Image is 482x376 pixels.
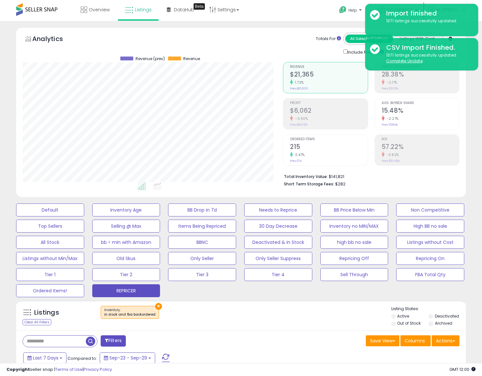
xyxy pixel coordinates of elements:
button: REPRICER [92,284,160,297]
span: Revenue [183,57,200,61]
button: Sell Through [320,268,388,281]
h5: Listings [34,308,59,317]
button: Sep-23 - Sep-29 [100,352,155,363]
button: Non Competitive [396,204,464,216]
label: Archived [435,320,452,326]
div: Totals For [316,36,341,42]
label: Out of Stock [397,320,421,326]
button: Ordered Items! [16,284,84,297]
button: Tier 4 [244,268,312,281]
b: Short Term Storage Fees: [284,181,334,187]
button: Old Skus [92,252,160,265]
button: Last 7 Days [23,352,66,363]
h2: 57.22% [382,143,459,152]
span: Ordered Items [290,138,367,141]
div: 1371 listings successfully updated. [381,18,473,24]
span: Avg. Buybox Share [382,101,459,105]
a: Privacy Policy [84,366,112,372]
small: 0.47% [293,152,305,157]
span: Last 7 Days [33,355,58,361]
small: Prev: 59.49% [382,159,400,163]
button: Deactivated & In Stock [244,236,312,249]
small: Prev: 15.84% [382,123,398,127]
small: -3.82% [385,152,399,157]
button: Inventory no MIN/MAX [320,220,388,233]
span: DataHub [174,6,194,13]
div: in stock and fba backordered [104,312,156,317]
div: Include Returns [338,48,392,56]
button: FBA Total Qty [396,268,464,281]
p: Listing States: [391,306,466,312]
span: Sep-23 - Sep-29 [109,355,147,361]
small: -2.17% [385,80,397,85]
div: CSV Import Finished. [381,43,473,52]
a: Help [334,1,368,21]
label: Active [397,313,409,319]
h5: Analytics [32,34,75,45]
button: BBNC [168,236,236,249]
button: Inventory Age [92,204,160,216]
i: Get Help [339,6,347,14]
h2: $6,062 [290,107,367,116]
h2: 215 [290,143,367,152]
div: seller snap | | [6,367,112,373]
h2: $21,365 [290,71,367,79]
button: Filters [101,335,126,347]
button: Default [16,204,84,216]
span: Compared to: [67,355,97,361]
small: Prev: $21,003 [290,87,308,90]
button: Tier 3 [168,268,236,281]
button: Only Seller [168,252,236,265]
small: Prev: 29.01% [382,87,398,90]
span: Overview [89,6,110,13]
button: bb < min with Amazon [92,236,160,249]
small: Prev: 214 [290,159,302,163]
u: Complete Update [386,58,423,64]
button: Columns [400,335,431,346]
button: Items Being Repriced [168,220,236,233]
button: BB Price Below Min [320,204,388,216]
button: Tier 1 [16,268,84,281]
label: Deactivated [435,313,459,319]
button: Listings without Cost [396,236,464,249]
div: Tooltip anchor [194,3,205,10]
button: High BB no sale [396,220,464,233]
button: high bb no sale [320,236,388,249]
span: Columns [405,338,425,344]
button: Selling @ Max [92,220,160,233]
span: Revenue [290,65,367,69]
span: Help [348,7,357,13]
button: Save View [366,335,399,346]
span: Listings [135,6,152,13]
small: -0.50% [293,116,308,121]
button: All Stock [16,236,84,249]
span: Revenue (prev) [136,57,165,61]
button: Repricing On [396,252,464,265]
small: Prev: $6,093 [290,123,307,127]
h2: 28.38% [382,71,459,79]
button: All Selected Listings [345,35,393,43]
button: Listings without Min/Max [16,252,84,265]
a: Terms of Use [55,366,83,372]
button: Repricing Off [320,252,388,265]
button: BB Drop in 7d [168,204,236,216]
button: Actions [432,335,459,346]
button: Only Seller Suppress [244,252,312,265]
span: Profit [290,101,367,105]
small: -2.27% [385,116,399,121]
small: 1.72% [293,80,304,85]
button: × [155,303,162,310]
button: Top Sellers [16,220,84,233]
span: ROI [382,138,459,141]
span: $282 [335,181,346,187]
div: 1371 listings successfully updated. [381,52,473,64]
button: Tier 2 [92,268,160,281]
b: Total Inventory Value: [284,174,328,179]
button: Needs to Reprice [244,204,312,216]
div: Clear All Filters [23,319,51,325]
span: 2025-10-7 12:00 GMT [449,366,476,372]
div: Import finished [381,9,473,18]
h2: 15.48% [382,107,459,116]
li: $141,821 [284,172,455,180]
span: Inventory : [104,308,156,317]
